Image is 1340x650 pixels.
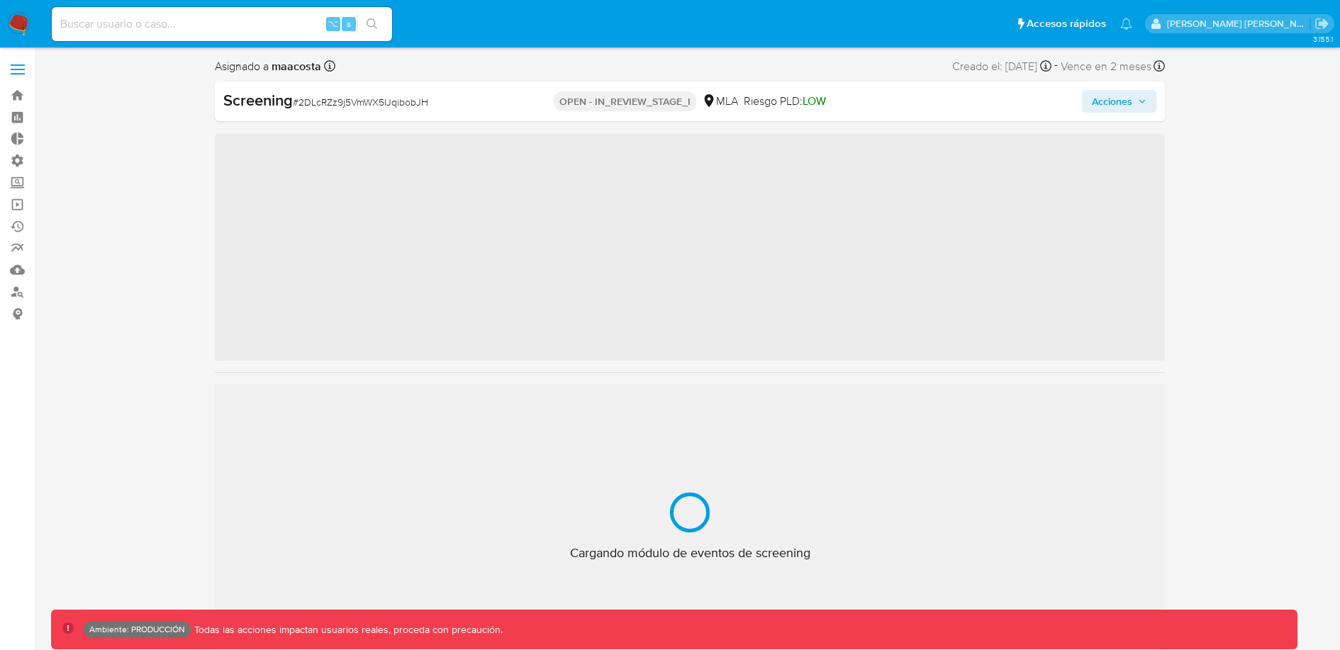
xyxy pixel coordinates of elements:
span: Asignado a [215,59,321,74]
span: # 2DLcRZz9j5VmWX5IJqibobJH [293,95,428,109]
div: MLA [702,94,738,109]
span: Acciones [1092,90,1132,113]
span: Riesgo PLD: [744,94,826,109]
p: natalia.maison@mercadolibre.com [1167,17,1310,30]
span: - [1054,57,1058,76]
button: search-icon [357,14,386,34]
b: Screening [223,89,293,111]
span: ‌ [215,134,1165,361]
button: Acciones [1082,90,1156,113]
a: Salir [1314,16,1329,31]
span: ⌥ [328,17,338,30]
span: Accesos rápidos [1027,16,1106,31]
span: Vence en 2 meses [1061,59,1151,74]
p: OPEN - IN_REVIEW_STAGE_I [554,91,696,111]
b: maacosta [269,58,321,74]
div: Creado el: [DATE] [952,57,1051,76]
span: LOW [803,93,826,109]
p: Ambiente: PRODUCCIÓN [89,627,185,632]
input: Buscar usuario o caso... [52,15,392,33]
span: Cargando módulo de eventos de screening [570,544,810,561]
p: Todas las acciones impactan usuarios reales, proceda con precaución. [191,623,503,637]
span: s [347,17,351,30]
a: Notificaciones [1120,18,1132,30]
